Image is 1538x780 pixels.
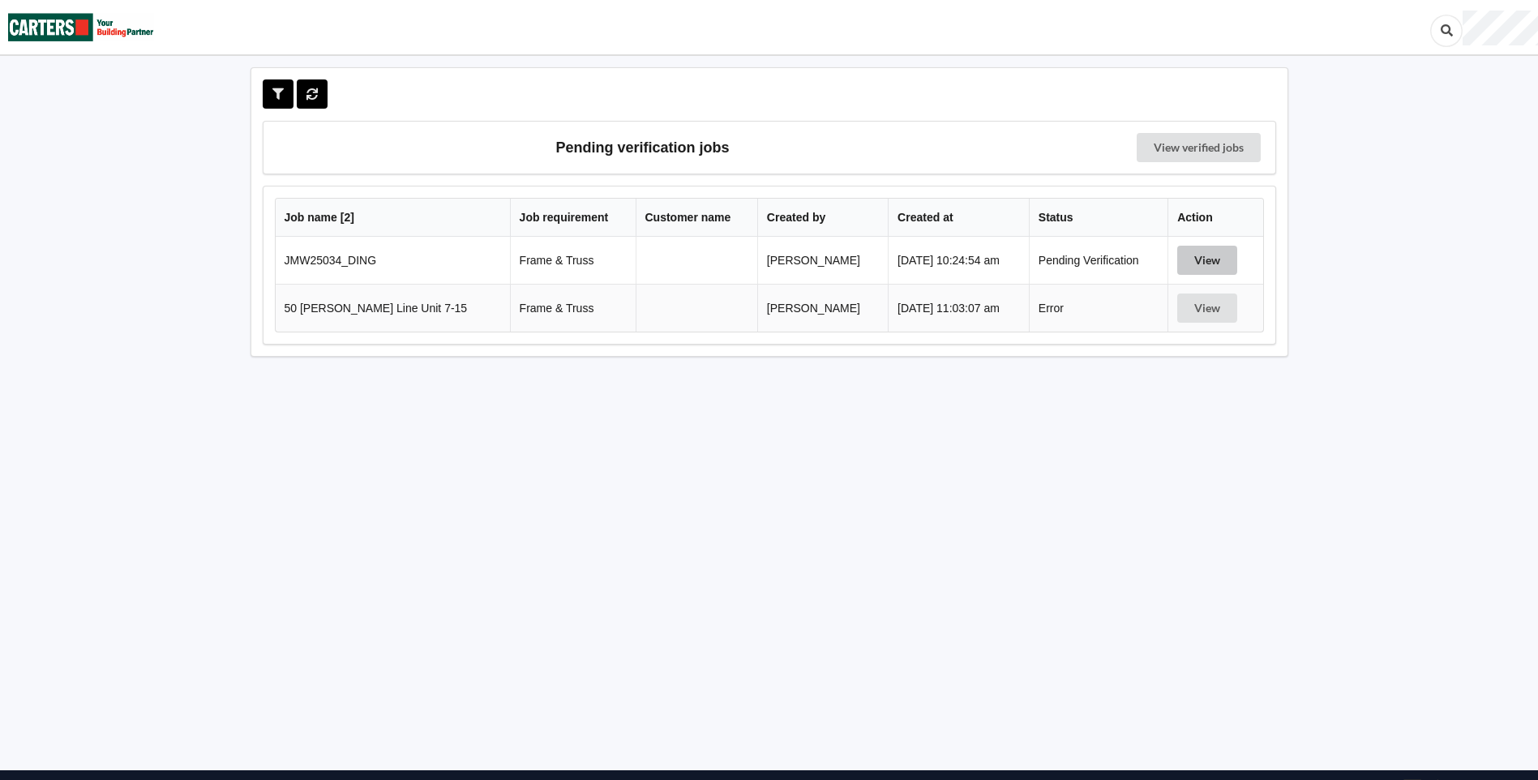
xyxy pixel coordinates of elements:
td: Frame & Truss [510,237,636,284]
th: Job name [ 2 ] [276,199,510,237]
th: Job requirement [510,199,636,237]
th: Action [1167,199,1262,237]
div: User Profile [1463,11,1538,45]
img: Carters [8,1,154,54]
td: Error [1029,284,1167,332]
td: [DATE] 10:24:54 am [888,237,1029,284]
td: Frame & Truss [510,284,636,332]
th: Status [1029,199,1167,237]
a: View verified jobs [1137,133,1261,162]
td: JMW25034_DING [276,237,510,284]
td: 50 [PERSON_NAME] Line Unit 7-15 [276,284,510,332]
th: Created at [888,199,1029,237]
a: View [1177,254,1240,267]
td: [PERSON_NAME] [757,284,888,332]
button: View [1177,246,1237,275]
td: [PERSON_NAME] [757,237,888,284]
td: [DATE] 11:03:07 am [888,284,1029,332]
h3: Pending verification jobs [275,133,1011,162]
th: Created by [757,199,888,237]
th: Customer name [636,199,757,237]
a: View [1177,302,1240,315]
button: View [1177,294,1237,323]
td: Pending Verification [1029,237,1167,284]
